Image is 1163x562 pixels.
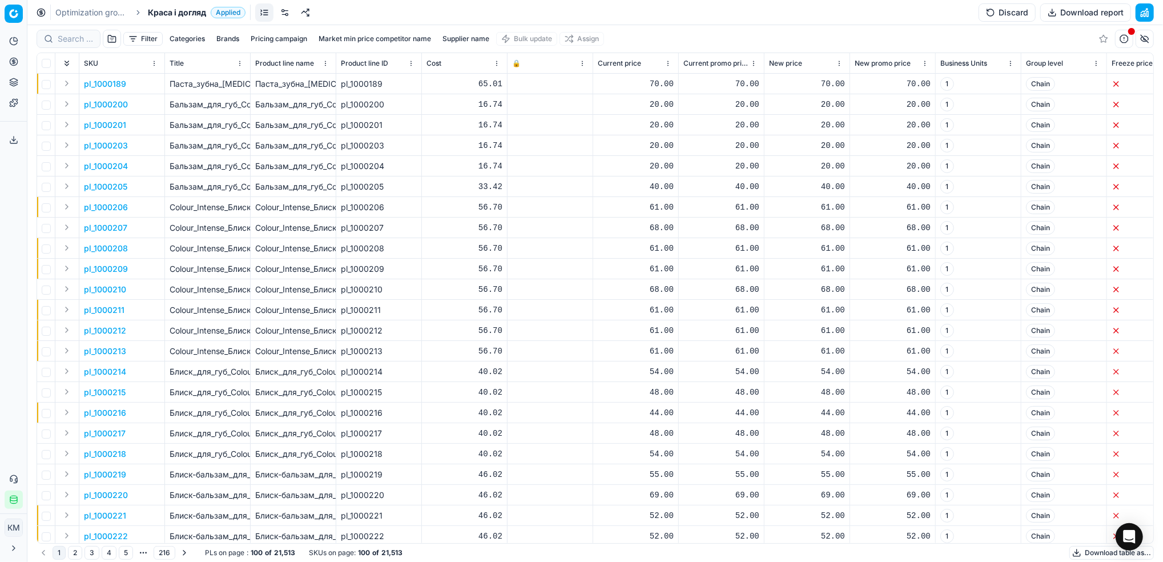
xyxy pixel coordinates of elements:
[123,32,163,46] button: Filter
[769,202,845,213] div: 61.00
[683,325,759,336] div: 61.00
[598,304,674,316] div: 61.00
[598,160,674,172] div: 20.00
[598,325,674,336] div: 61.00
[84,140,128,151] button: pl_1000203
[170,243,246,254] p: Colour_Intense_Блиск_для_губ__Jelly_Gloss_глянець_відтінок_06_(шимер_рожевий)_6_мл
[769,140,845,151] div: 20.00
[1116,523,1143,551] div: Open Intercom Messenger
[84,202,128,213] button: pl_1000206
[769,428,845,439] div: 48.00
[855,325,931,336] div: 61.00
[1026,262,1055,276] span: Chain
[512,59,521,68] span: 🔒
[855,263,931,275] div: 61.00
[1026,118,1055,132] span: Chain
[426,59,441,68] span: Cost
[940,406,954,420] span: 1
[84,263,128,275] p: pl_1000209
[769,181,845,192] div: 40.00
[598,78,674,90] div: 70.00
[255,407,331,419] div: Блиск_для_губ_Colour_Intense_Pop_Neon_[MEDICAL_DATA]_10_мл_(03_банан)
[769,160,845,172] div: 20.00
[84,243,128,254] p: pl_1000208
[84,407,126,419] button: pl_1000216
[60,97,74,111] button: Expand
[274,548,295,557] strong: 21,513
[940,200,954,214] span: 1
[53,546,66,560] button: 1
[598,243,674,254] div: 61.00
[170,263,246,275] p: Colour_Intense_Блиск_для_губ__Jelly_Gloss__глянець_відтінок_04_(шимер_рум'янець)_6_мл
[170,59,184,68] span: Title
[341,407,417,419] div: pl_1000216
[769,346,845,357] div: 61.00
[60,179,74,193] button: Expand
[170,78,246,90] p: Паста_зубна_[MEDICAL_DATA]_Triple_protection_Fresh&Minty_100_мл
[341,448,417,460] div: pl_1000218
[855,140,931,151] div: 20.00
[683,387,759,398] div: 48.00
[426,263,502,275] div: 56.70
[84,160,128,172] p: pl_1000204
[60,138,74,152] button: Expand
[60,426,74,440] button: Expand
[940,180,954,194] span: 1
[683,119,759,131] div: 20.00
[255,304,331,316] div: Colour_Intense_Блиск_для_губ__Jelly_Gloss_глянець_відтінок_10_(шимер_тилесний)_6_мл
[102,546,116,560] button: 4
[255,78,331,90] div: Паста_зубна_[MEDICAL_DATA]_Triple_protection_Fresh&Minty_100_мл
[426,119,502,131] div: 16.74
[170,387,246,398] p: Блиск_для_губ_Colour_Intense_Pop_Neon_[MEDICAL_DATA]_10_мл_(04_цитрус)
[769,78,845,90] div: 70.00
[84,78,126,90] p: pl_1000189
[255,119,331,131] div: Бальзам_для_губ_Colour_Intense_Balamce_5_г_(04_чорниця)
[598,366,674,378] div: 54.00
[84,448,126,460] p: pl_1000218
[170,99,246,110] p: Бальзам_для_губ_Colour_Intense_Balamce_5_г_(05_манго)
[255,366,331,378] div: Блиск_для_губ_Colour_Intense_Pop_Neon_[MEDICAL_DATA]_10_мл_(05_ягода)
[84,346,126,357] button: pl_1000213
[255,325,331,336] div: Colour_Intense_Блиск_для_губ__Jelly_Gloss_глянець_відтінок_13_(перець)_6_мл_
[426,99,502,110] div: 16.74
[598,99,674,110] div: 20.00
[84,304,124,316] button: pl_1000211
[170,222,246,234] p: Colour_Intense_Блиск_для_губ__Jelly_Gloss_глянець_відтінок_08_(шимер_морозний)_6_мл
[60,364,74,378] button: Expand
[769,407,845,419] div: 44.00
[341,304,417,316] div: pl_1000211
[940,77,954,91] span: 1
[84,510,126,521] p: pl_1000221
[170,448,246,460] p: Блиск_для_губ_Colour_Intense_Pop_Neon_[MEDICAL_DATA]_10_мл_(01_яблуко)
[341,59,388,68] span: Product line ID
[1026,180,1055,194] span: Chain
[426,202,502,213] div: 56.70
[598,59,641,68] span: Current price
[940,283,954,296] span: 1
[426,366,502,378] div: 40.02
[855,284,931,295] div: 68.00
[84,469,126,480] p: pl_1000219
[598,140,674,151] div: 20.00
[84,119,126,131] button: pl_1000201
[940,159,954,173] span: 1
[426,346,502,357] div: 56.70
[58,33,93,45] input: Search by SKU or title
[255,202,331,213] div: Colour_Intense_Блиск_для_губ__Jelly_Gloss_відтінок_09_глянець_пісок_6_мл
[255,243,331,254] div: Colour_Intense_Блиск_для_губ__Jelly_Gloss_глянець_відтінок_06_(шимер_рожевий)_6_мл
[940,118,954,132] span: 1
[855,407,931,419] div: 44.00
[84,531,128,542] p: pl_1000222
[212,32,244,46] button: Brands
[84,181,127,192] button: pl_1000205
[84,99,128,110] button: pl_1000200
[60,406,74,419] button: Expand
[255,59,314,68] span: Product line name
[255,448,331,460] div: Блиск_для_губ_Colour_Intense_Pop_Neon_[MEDICAL_DATA]_10_мл_(01_яблуко)
[598,428,674,439] div: 48.00
[598,263,674,275] div: 61.00
[940,98,954,111] span: 1
[598,181,674,192] div: 40.00
[1026,98,1055,111] span: Chain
